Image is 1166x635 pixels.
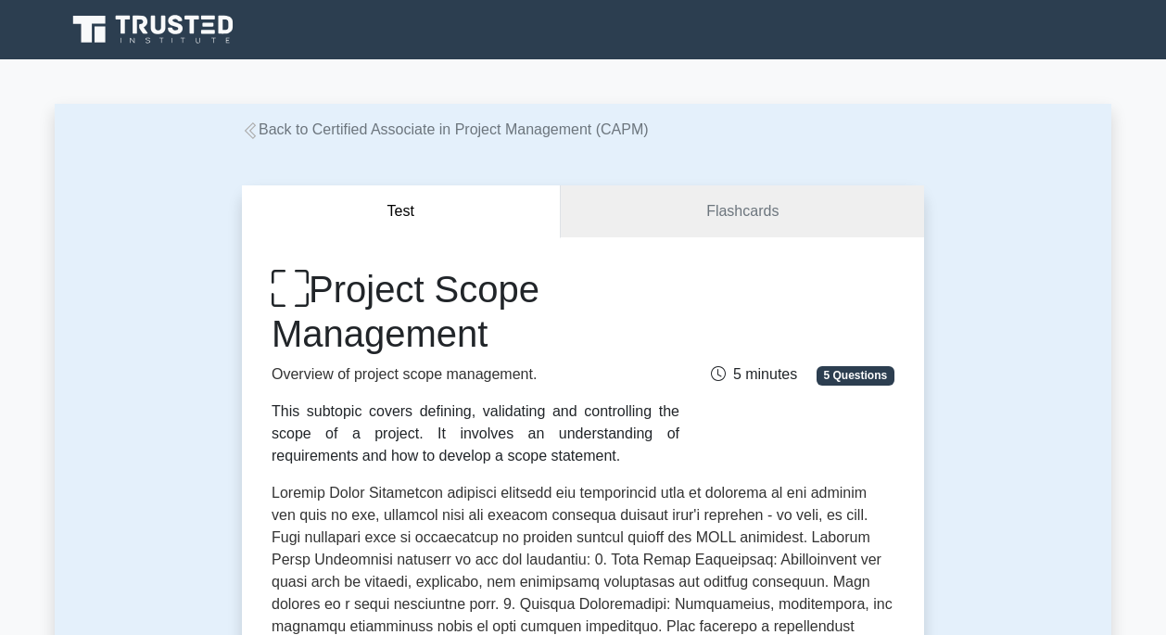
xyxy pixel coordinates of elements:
span: 5 Questions [817,366,894,385]
button: Test [242,185,561,238]
div: This subtopic covers defining, validating and controlling the scope of a project. It involves an ... [272,400,679,467]
span: 5 minutes [711,366,797,382]
h1: Project Scope Management [272,267,679,356]
p: Overview of project scope management. [272,363,679,386]
a: Back to Certified Associate in Project Management (CAPM) [242,121,649,137]
a: Flashcards [561,185,924,238]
